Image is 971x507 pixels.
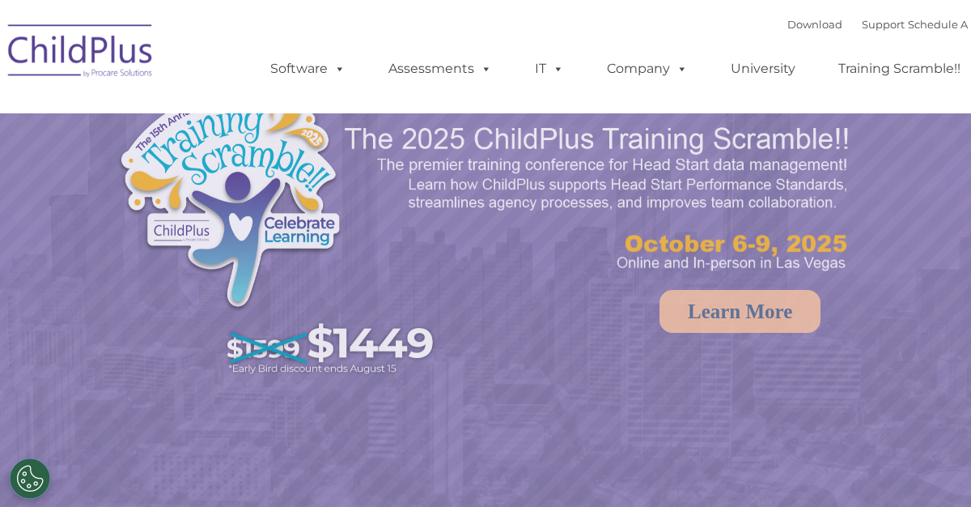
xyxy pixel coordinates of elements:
a: Assessments [372,53,508,85]
a: Software [254,53,362,85]
a: Support [862,18,905,31]
a: University [714,53,812,85]
button: Cookies Settings [10,458,50,499]
a: Company [591,53,704,85]
a: Learn More [659,290,820,333]
a: Download [787,18,842,31]
a: IT [519,53,580,85]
